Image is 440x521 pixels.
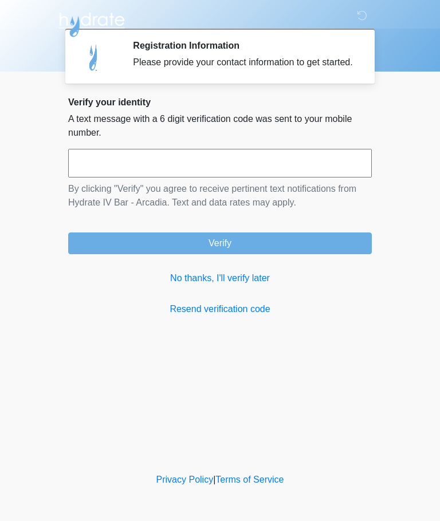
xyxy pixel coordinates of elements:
img: Hydrate IV Bar - Arcadia Logo [57,9,127,38]
button: Verify [68,232,372,254]
h2: Verify your identity [68,97,372,108]
p: By clicking "Verify" you agree to receive pertinent text notifications from Hydrate IV Bar - Arca... [68,182,372,210]
a: Privacy Policy [156,475,214,484]
a: Resend verification code [68,302,372,316]
a: No thanks, I'll verify later [68,271,372,285]
p: A text message with a 6 digit verification code was sent to your mobile number. [68,112,372,140]
a: Terms of Service [215,475,284,484]
img: Agent Avatar [77,40,111,74]
div: Please provide your contact information to get started. [133,56,355,69]
a: | [213,475,215,484]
